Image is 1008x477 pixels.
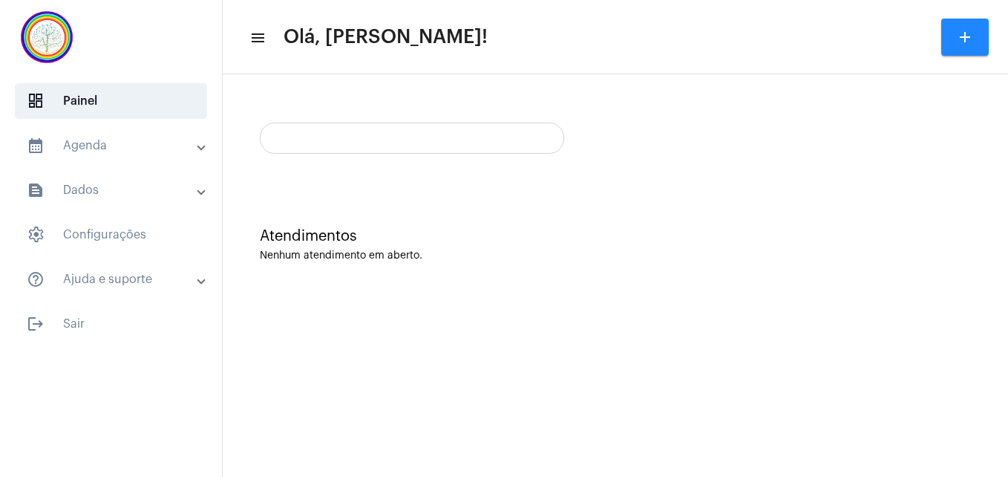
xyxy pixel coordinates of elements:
[260,250,971,262] div: Nenhum atendimento em aberto.
[27,181,198,199] mat-panel-title: Dados
[260,228,971,244] div: Atendimentos
[27,315,45,333] mat-icon: sidenav icon
[15,217,207,253] span: Configurações
[9,128,222,163] mat-expansion-panel-header: sidenav iconAgenda
[15,83,207,119] span: Painel
[27,137,45,155] mat-icon: sidenav icon
[9,172,222,208] mat-expansion-panel-header: sidenav iconDados
[27,270,198,288] mat-panel-title: Ajuda e suporte
[15,306,207,342] span: Sair
[249,29,264,47] mat-icon: sidenav icon
[9,262,222,297] mat-expansion-panel-header: sidenav iconAjuda e suporte
[284,25,488,49] span: Olá, [PERSON_NAME]!
[27,137,198,155] mat-panel-title: Agenda
[12,7,82,67] img: c337f8d0-2252-6d55-8527-ab50248c0d14.png
[27,226,45,244] span: sidenav icon
[27,270,45,288] mat-icon: sidenav icon
[27,181,45,199] mat-icon: sidenav icon
[27,92,45,110] span: sidenav icon
[956,28,974,46] mat-icon: add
